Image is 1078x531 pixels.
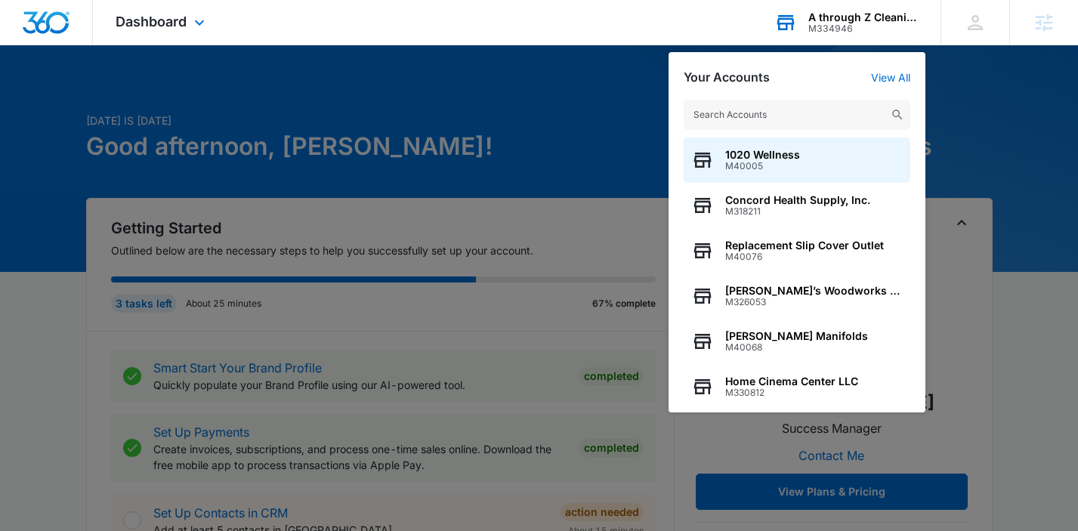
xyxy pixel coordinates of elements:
h2: Your Accounts [684,70,770,85]
div: account name [808,11,919,23]
button: [PERSON_NAME]’s Woodworks & DiscountsM326053 [684,273,910,319]
span: M326053 [725,297,903,307]
button: Home Cinema Center LLCM330812 [684,364,910,409]
span: [PERSON_NAME]’s Woodworks & Discounts [725,285,903,297]
a: View All [871,71,910,84]
button: [PERSON_NAME] ManifoldsM40068 [684,319,910,364]
button: Concord Health Supply, Inc.M318211 [684,183,910,228]
span: M40068 [725,342,868,353]
span: M40076 [725,252,884,262]
span: [PERSON_NAME] Manifolds [725,330,868,342]
input: Search Accounts [684,100,910,130]
span: M330812 [725,387,858,398]
span: Home Cinema Center LLC [725,375,858,387]
span: Dashboard [116,14,187,29]
span: M318211 [725,206,870,217]
span: Replacement Slip Cover Outlet [725,239,884,252]
button: Replacement Slip Cover OutletM40076 [684,228,910,273]
span: Concord Health Supply, Inc. [725,194,870,206]
button: 1020 WellnessM40005 [684,137,910,183]
span: M40005 [725,161,800,171]
div: account id [808,23,919,34]
span: 1020 Wellness [725,149,800,161]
